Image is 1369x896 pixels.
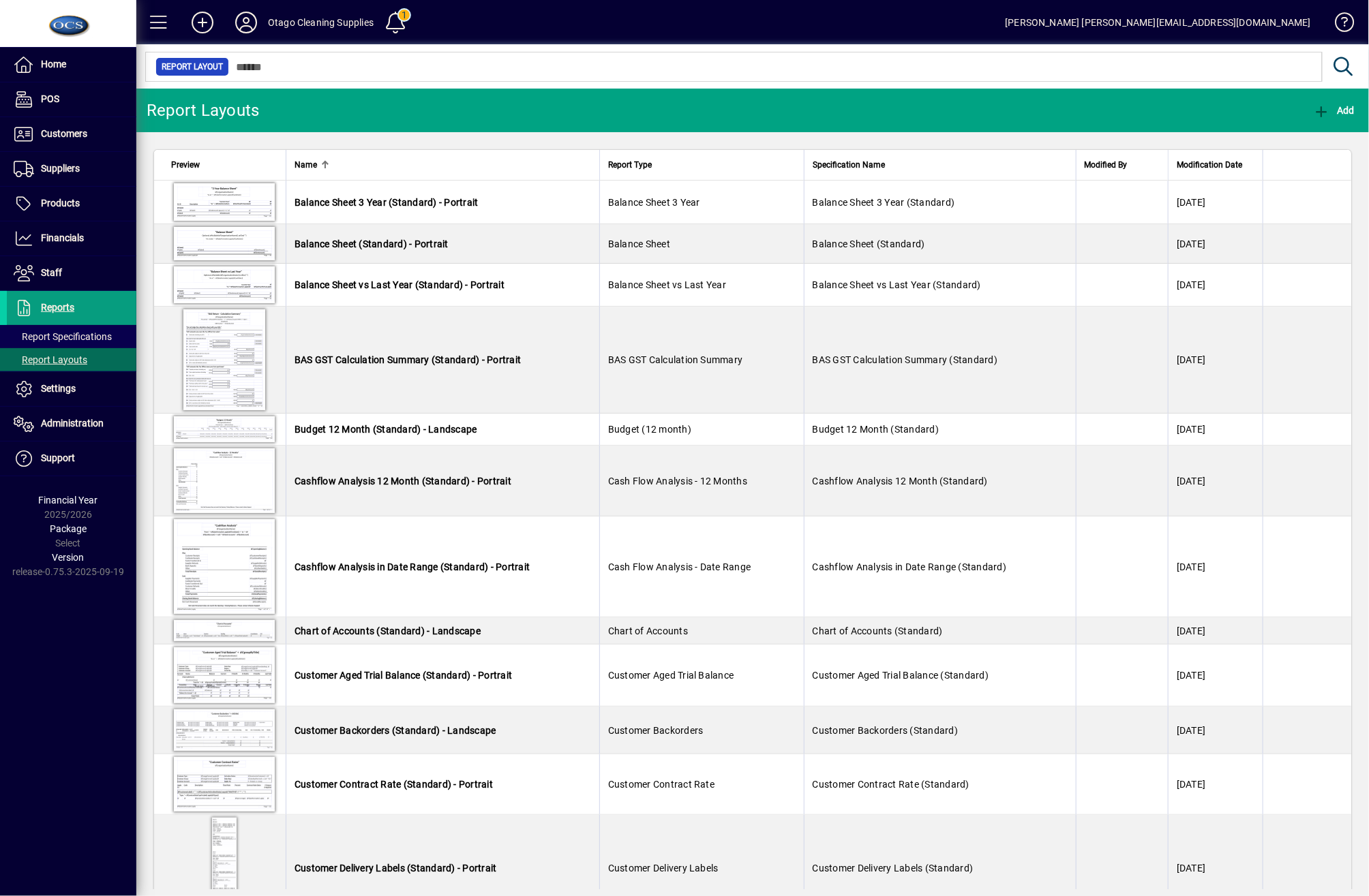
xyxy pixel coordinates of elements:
span: Cash Flow Analysis - 12 Months [608,476,748,486]
td: [DATE] [1168,264,1263,307]
span: Settings [41,383,76,394]
div: Otago Cleaning Supplies [268,12,374,33]
button: Add [1310,98,1358,123]
a: Report Layouts [7,348,136,371]
a: Support [7,442,136,476]
span: Name [295,157,317,172]
span: Balance Sheet vs Last Year [608,279,727,290]
span: Staff [41,267,62,278]
td: [DATE] [1168,307,1263,414]
a: POS [7,82,136,117]
span: Customer Backorders (Standard) - Landscape [295,725,496,736]
span: Balance Sheet [608,238,670,249]
span: Add [1314,105,1355,116]
a: Customers [7,117,136,151]
td: [DATE] [1168,446,1263,516]
span: Customer Backorders (Standard) [813,725,959,736]
span: Report Layout [162,60,223,74]
span: Customer Delivery Labels (Standard) - Portrait [295,863,497,874]
a: Financials [7,221,136,256]
span: Specification Name [813,157,885,172]
span: Administration [41,418,104,429]
div: Report Layouts [147,99,260,121]
td: [DATE] [1168,645,1263,707]
div: [PERSON_NAME] [PERSON_NAME][EMAIL_ADDRESS][DOMAIN_NAME] [1005,12,1311,33]
span: Financial Year [39,495,98,506]
a: Administration [7,407,136,441]
span: Customer Backorders [608,725,704,736]
div: Report Type [608,157,796,172]
a: Settings [7,372,136,406]
span: Customer Delivery Labels (Standard) [813,863,974,874]
span: Budget 12 Month (Standard) [813,424,939,435]
span: Products [41,198,80,208]
span: Cashflow Analysis in Date Range (Standard) - Portrait [295,561,530,572]
span: BAS GST Calculation Summary [608,354,743,365]
td: [DATE] [1168,414,1263,446]
span: Chart of Accounts (Standard) - Landscape [295,625,481,636]
a: Home [7,48,136,82]
span: Modified By [1085,157,1128,172]
td: [DATE] [1168,516,1263,617]
td: [DATE] [1168,617,1263,645]
span: Customer Contract Rate (Standard) [813,779,969,790]
a: Products [7,187,136,221]
span: BAS GST Calculation Summary (Standard) [813,354,998,365]
span: POS [41,93,59,104]
span: Customer Contract Rate [608,779,715,790]
span: Report Type [608,157,652,172]
span: Cashflow Analysis 12 Month (Standard) - Portrait [295,476,511,486]
span: Cash Flow Analysis - Date Range [608,561,751,572]
span: Modification Date [1177,157,1242,172]
a: Suppliers [7,152,136,186]
div: Name [295,157,591,172]
span: Customers [41,128,87,139]
span: Financials [41,232,84,243]
span: Balance Sheet 3 Year [608,197,700,208]
span: Report Layouts [14,354,87,365]
span: Customer Contract Rate (Standard) - Portrait [295,779,493,790]
span: Balance Sheet vs Last Year (Standard) [813,279,981,290]
span: Cashflow Analysis in Date Range (Standard) [813,561,1007,572]
a: Staff [7,256,136,290]
td: [DATE] [1168,707,1263,754]
div: Modification Date [1177,157,1254,172]
a: Knowledge Base [1325,3,1352,47]
span: Balance Sheet 3 Year (Standard) - Portrait [295,197,479,208]
span: Home [41,59,66,69]
span: Reports [41,302,74,313]
span: Version [52,552,85,563]
td: [DATE] [1168,224,1263,264]
span: Chart of Accounts (Standard) [813,625,943,636]
button: Profile [224,10,268,35]
span: Chart of Accounts [608,625,688,636]
span: Customer Aged Trial Balance (Standard) [813,670,989,681]
span: Balance Sheet 3 Year (Standard) [813,197,955,208]
span: Balance Sheet vs Last Year (Standard) - Portrait [295,279,505,290]
span: BAS GST Calculation Summary (Standard) - Portrait [295,354,521,365]
span: Preview [171,157,200,172]
span: Support [41,452,75,463]
span: Cashflow Analysis 12 Month (Standard) [813,476,988,486]
span: Balance Sheet (Standard) [813,238,925,249]
span: Budget 12 Month (Standard) - Landscape [295,424,477,435]
span: Customer Aged Trial Balance (Standard) - Portrait [295,670,512,681]
a: Report Specifications [7,325,136,348]
span: Suppliers [41,163,80,174]
span: Package [50,523,87,534]
td: [DATE] [1168,754,1263,815]
span: Report Specifications [14,331,112,342]
div: Specification Name [813,157,1068,172]
span: Budget (12 month) [608,424,691,435]
td: [DATE] [1168,181,1263,224]
span: Balance Sheet (Standard) - Portrait [295,238,449,249]
span: Customer Aged Trial Balance [608,670,734,681]
span: Customer Delivery Labels [608,863,719,874]
button: Add [181,10,224,35]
